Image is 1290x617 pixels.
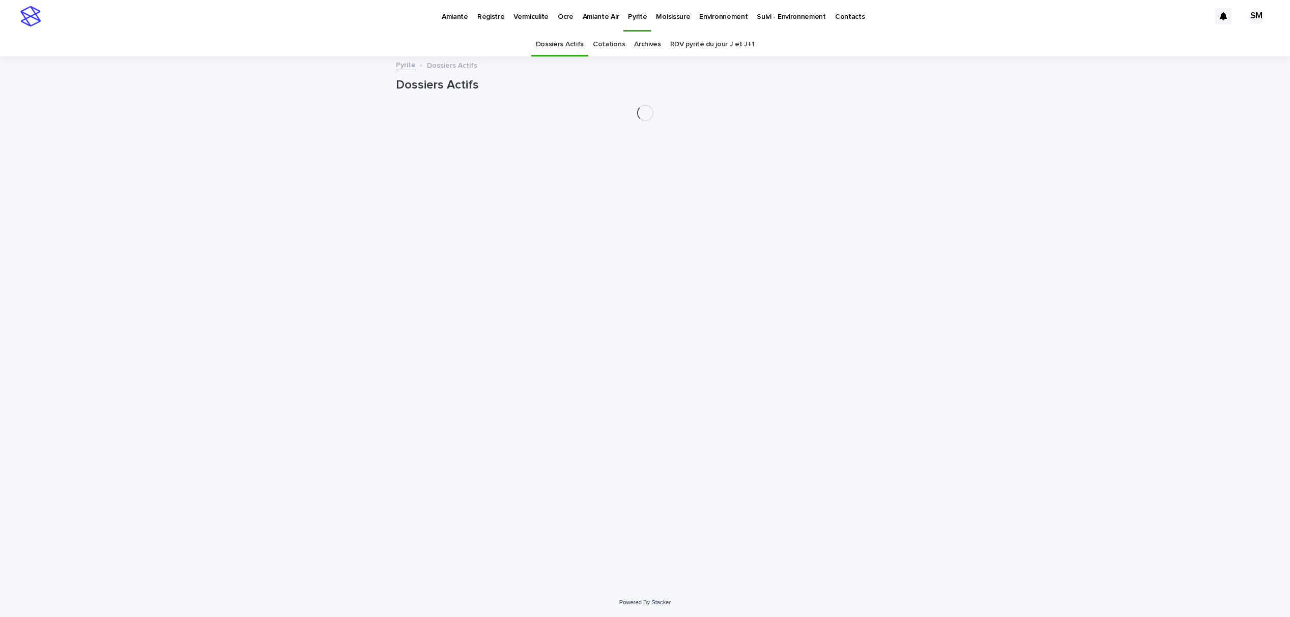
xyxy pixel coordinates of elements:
p: Dossiers Actifs [427,59,477,70]
a: Archives [634,33,661,56]
a: Powered By Stacker [619,599,671,605]
h1: Dossiers Actifs [396,78,895,93]
a: Pyrite [396,58,416,70]
img: stacker-logo-s-only.png [20,6,41,26]
a: Cotations [593,33,625,56]
a: RDV pyrite du jour J et J+1 [670,33,755,56]
div: SM [1248,8,1265,24]
a: Dossiers Actifs [536,33,584,56]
